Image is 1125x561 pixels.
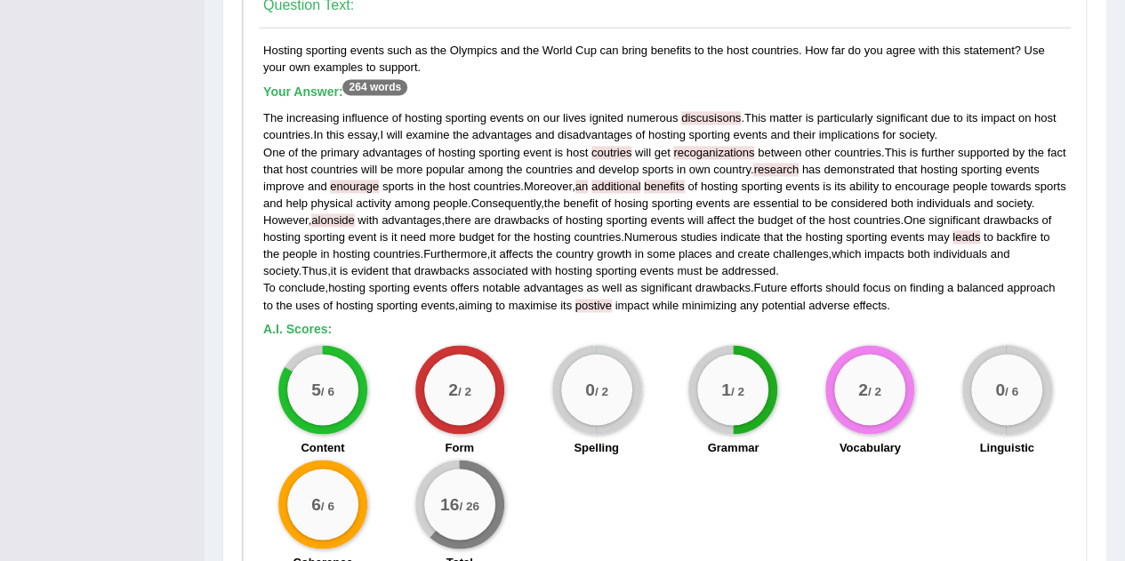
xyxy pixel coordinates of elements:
[921,146,955,159] span: further
[459,230,494,244] span: budget
[535,128,555,141] span: and
[753,281,787,294] span: Future
[680,230,717,244] span: studies
[1047,146,1065,159] span: fact
[899,128,935,141] span: society
[753,163,799,176] span: This sentence does not start with an uppercase letter. (did you mean: Research)
[928,230,950,244] span: may
[358,213,378,227] span: with
[304,230,345,244] span: sporting
[974,196,993,210] span: and
[1018,111,1031,124] span: on
[864,247,904,260] span: impacts
[890,196,912,210] span: both
[311,380,321,399] big: 5
[382,180,414,193] span: sports
[586,281,599,294] span: as
[563,111,586,124] span: lives
[808,299,849,312] span: adverse
[720,230,760,244] span: indicate
[263,213,309,227] span: However
[430,230,456,244] span: more
[440,494,459,514] big: 16
[707,213,735,227] span: affect
[606,213,647,227] span: sporting
[846,230,887,244] span: sporting
[853,299,887,312] span: effects
[721,264,775,277] span: addressed
[1034,180,1065,193] span: sports
[263,128,310,141] span: countries
[793,128,816,141] span: their
[687,213,703,227] span: will
[650,213,684,227] span: events
[828,213,850,227] span: host
[445,213,471,227] span: there
[524,180,572,193] span: Moreover
[849,180,879,193] span: ability
[555,146,563,159] span: is
[414,264,470,277] span: drawbacks
[721,380,731,399] big: 1
[376,299,417,312] span: sporting
[321,384,334,397] small: / 6
[602,281,622,294] span: well
[380,128,383,141] span: I
[575,163,595,176] span: and
[566,213,603,227] span: hosting
[320,146,358,159] span: primary
[979,438,1033,455] label: Linguistic
[288,146,298,159] span: of
[426,163,464,176] span: popular
[263,299,273,312] span: to
[825,281,859,294] span: should
[295,299,319,312] span: uses
[957,281,1004,294] span: balanced
[342,79,407,95] sup: 264 words
[468,163,503,176] span: among
[990,247,1009,260] span: and
[392,111,402,124] span: of
[301,146,317,159] span: the
[301,264,327,277] span: Thus
[526,163,573,176] span: countries
[497,230,510,244] span: for
[448,380,458,399] big: 2
[478,146,519,159] span: sporting
[326,128,344,141] span: this
[952,230,980,244] span: The modal verb ‘may’ requires the verb’s base form. (did you mean: lead)
[815,196,827,210] span: be
[920,163,958,176] span: hosting
[445,438,474,455] label: Form
[809,213,825,227] span: the
[263,264,299,277] span: society
[916,196,970,210] span: individuals
[333,247,370,260] span: hosting
[400,230,426,244] span: need
[489,111,523,124] span: events
[594,384,607,397] small: / 2
[705,264,718,277] span: be
[450,281,478,294] span: offers
[331,264,337,277] span: it
[514,230,530,244] span: the
[285,196,308,210] span: help
[328,281,366,294] span: hosting
[652,299,679,312] span: while
[715,247,735,260] span: and
[474,213,491,227] span: are
[320,247,329,260] span: in
[575,180,588,193] span: The plural noun “benefits” cannot be used with the article “an”. Did you mean “an additional bene...
[731,384,744,397] small: / 2
[494,213,550,227] span: drawbacks
[677,264,702,277] span: must
[348,128,377,141] span: essay
[744,111,767,124] span: This
[356,196,391,210] span: activity
[263,196,283,210] span: and
[531,264,551,277] span: with
[308,180,327,193] span: and
[733,196,750,210] span: are
[544,196,560,210] span: the
[689,163,711,176] span: own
